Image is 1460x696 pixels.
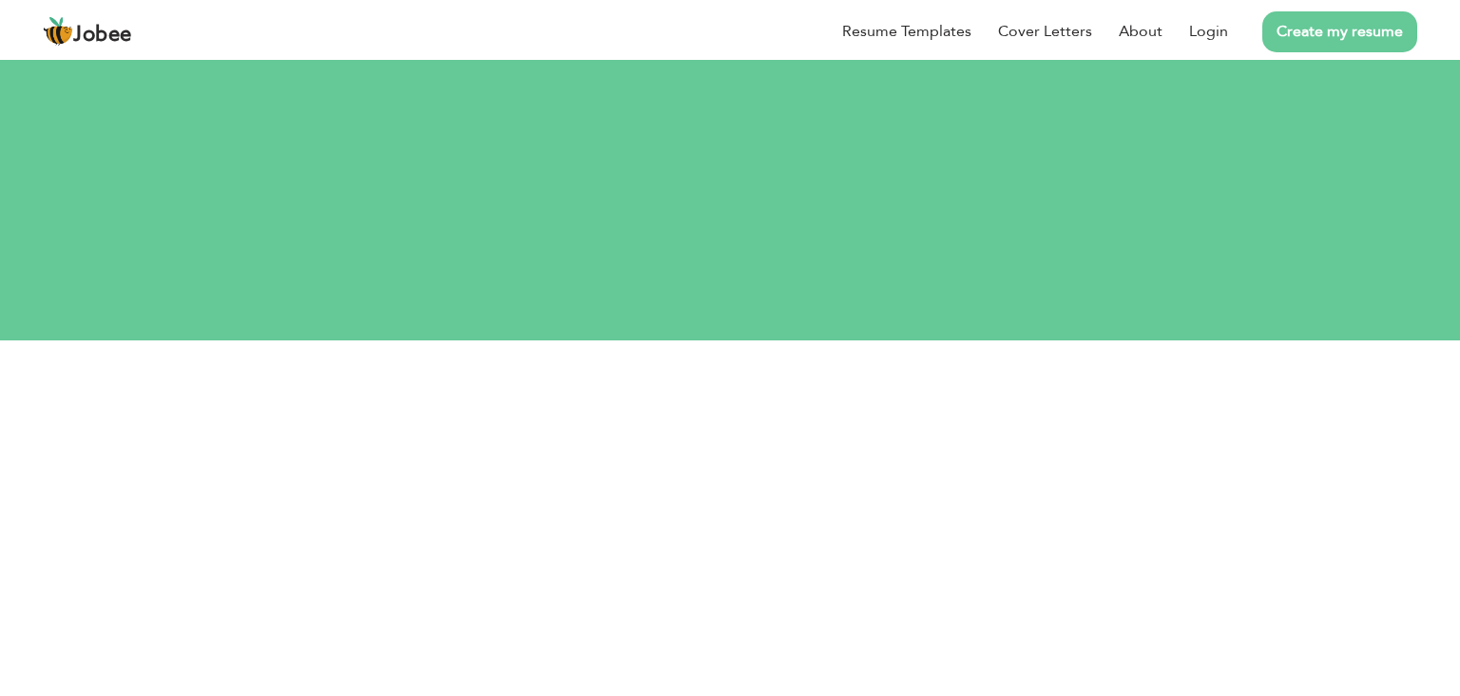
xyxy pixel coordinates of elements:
[73,25,132,46] span: Jobee
[1262,11,1417,52] a: Create my resume
[1189,20,1228,43] a: Login
[43,16,132,47] a: Jobee
[1119,20,1162,43] a: About
[842,20,971,43] a: Resume Templates
[998,20,1092,43] a: Cover Letters
[43,16,73,47] img: jobee.io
